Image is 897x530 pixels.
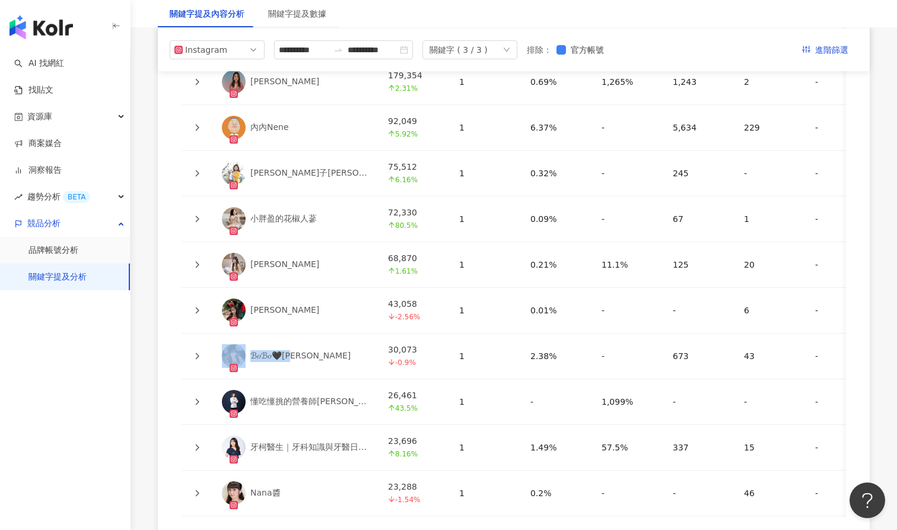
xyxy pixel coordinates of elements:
div: 小胖盈的花椒人蔘 [250,213,317,225]
div: - [815,304,867,317]
td: - [592,471,663,516]
td: - [806,105,877,151]
td: - [806,471,877,516]
span: arrow-down [388,358,395,366]
td: 20 [734,242,806,288]
div: 57.5% [602,441,654,454]
div: 179,354 [388,69,440,95]
div: 牙柯醫生｜牙科知識與牙醫日常🦷 [250,442,369,453]
td: 1 [450,471,521,516]
div: 1 [744,212,796,226]
td: 0.09% [521,196,592,242]
td: - [806,196,877,242]
div: - [602,121,654,134]
div: 0.01% [530,304,583,317]
td: - [734,379,806,425]
span: arrow-up [388,84,395,91]
td: 1 [450,334,521,379]
div: BETA [63,191,90,203]
td: 0.21% [521,242,592,288]
td: - [592,105,663,151]
a: KOL Avatar[PERSON_NAME]子[PERSON_NAME]🔮 [222,161,369,185]
div: 懂吃懂挑的營養師[PERSON_NAME] [PERSON_NAME]｜減重營養｜保健食品 [250,396,369,408]
a: KOL Avatar懂吃懂挑的營養師[PERSON_NAME] [PERSON_NAME]｜減重營養｜保健食品 [222,390,369,414]
div: 1,243 [673,75,725,88]
span: to [333,45,343,55]
td: 1 [450,151,521,196]
div: 245 [673,167,725,180]
div: - [673,304,725,317]
div: 1 [459,395,511,408]
td: 1 [450,59,521,105]
td: 11.1% [592,242,663,288]
div: - [815,121,867,134]
div: 23,288 [388,480,440,506]
span: 進階篩選 [815,41,848,60]
span: 競品分析 [27,210,61,237]
div: 1 [459,441,511,454]
td: 1 [734,196,806,242]
td: 1 [450,242,521,288]
div: 6.37% [530,121,583,134]
span: arrow-up [388,267,395,274]
div: 6 [744,304,796,317]
iframe: Help Scout Beacon - Open [850,483,885,518]
td: - [663,471,734,516]
a: KOL Avatar[PERSON_NAME] [222,299,369,322]
div: [PERSON_NAME] [250,76,319,88]
span: 趨勢分析 [27,183,90,210]
div: - [815,395,867,408]
td: - [521,379,592,425]
div: - [530,395,583,408]
a: KOL Avatarℬ𝑜ℬ𝑜🖤[PERSON_NAME] [222,344,369,368]
div: - [673,487,725,500]
td: 6.37% [521,105,592,151]
a: 品牌帳號分析 [28,245,78,256]
div: 1.49% [530,441,583,454]
span: down [503,46,510,53]
img: KOL Avatar [222,481,246,505]
div: 673 [673,350,725,363]
div: - [815,258,867,271]
div: - [815,487,867,500]
td: 245 [663,151,734,196]
div: 0.69% [530,75,583,88]
td: - [806,334,877,379]
div: - [815,75,867,88]
td: - [592,151,663,196]
td: 1 [450,288,521,334]
div: 1 [459,121,511,134]
a: 找貼文 [14,84,53,96]
td: 1 [450,196,521,242]
td: 1.49% [521,425,592,471]
div: 0.32% [530,167,583,180]
div: 1,099% [602,395,654,408]
span: -0.9% [388,356,416,369]
td: 0.69% [521,59,592,105]
td: 1,099% [592,379,663,425]
span: rise [14,193,23,201]
span: arrow-down [388,496,395,503]
td: - [592,334,663,379]
span: 5.92% [388,128,418,141]
a: KOL Avatar[PERSON_NAME] [222,70,369,94]
div: 2 [744,75,796,88]
div: 20 [744,258,796,271]
span: arrow-up [388,404,395,411]
div: - [602,167,654,180]
div: - [602,350,654,363]
div: - [815,167,867,180]
td: 6 [734,288,806,334]
div: - [673,395,725,408]
td: - [592,288,663,334]
div: - [602,487,654,500]
div: 1,265% [602,75,654,88]
div: 關鍵字提及數據 [268,7,326,20]
td: 1,243 [663,59,734,105]
label: 排除 ： [527,43,552,56]
div: 1 [459,258,511,271]
div: - [815,350,867,363]
div: 67 [673,212,725,226]
td: 57.5% [592,425,663,471]
img: KOL Avatar [222,344,246,368]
